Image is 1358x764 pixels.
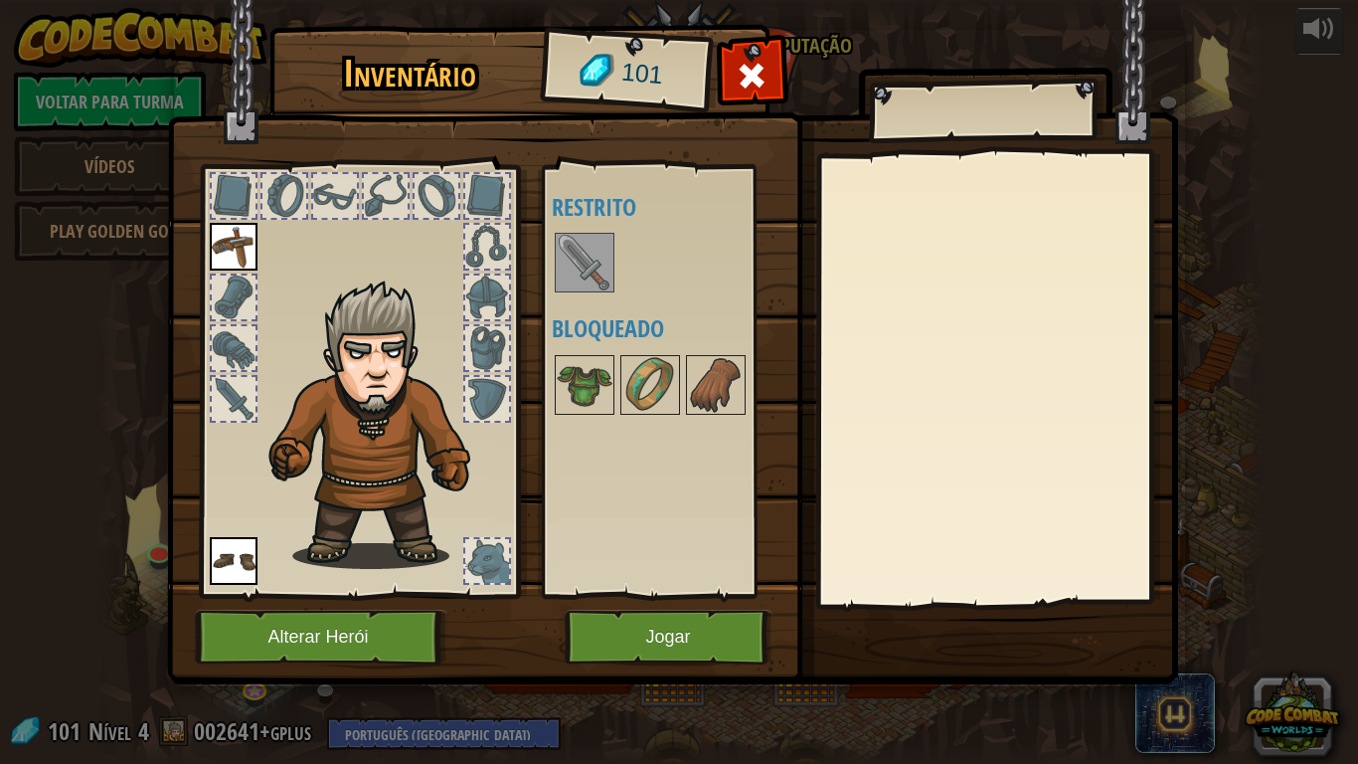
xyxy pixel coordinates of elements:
[210,223,257,271] img: portrait.png
[688,357,744,413] img: portrait.png
[557,357,612,413] img: portrait.png
[565,610,772,665] button: Jogar
[195,610,447,665] button: Alterar Herói
[557,235,612,290] img: portrait.png
[210,537,257,585] img: portrait.png
[622,357,678,413] img: portrait.png
[552,194,786,220] h4: Restrito
[619,55,664,94] span: 101
[552,315,786,341] h4: Bloqueado
[259,280,503,569] img: hair_m2.png
[283,53,537,95] h1: Inventário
